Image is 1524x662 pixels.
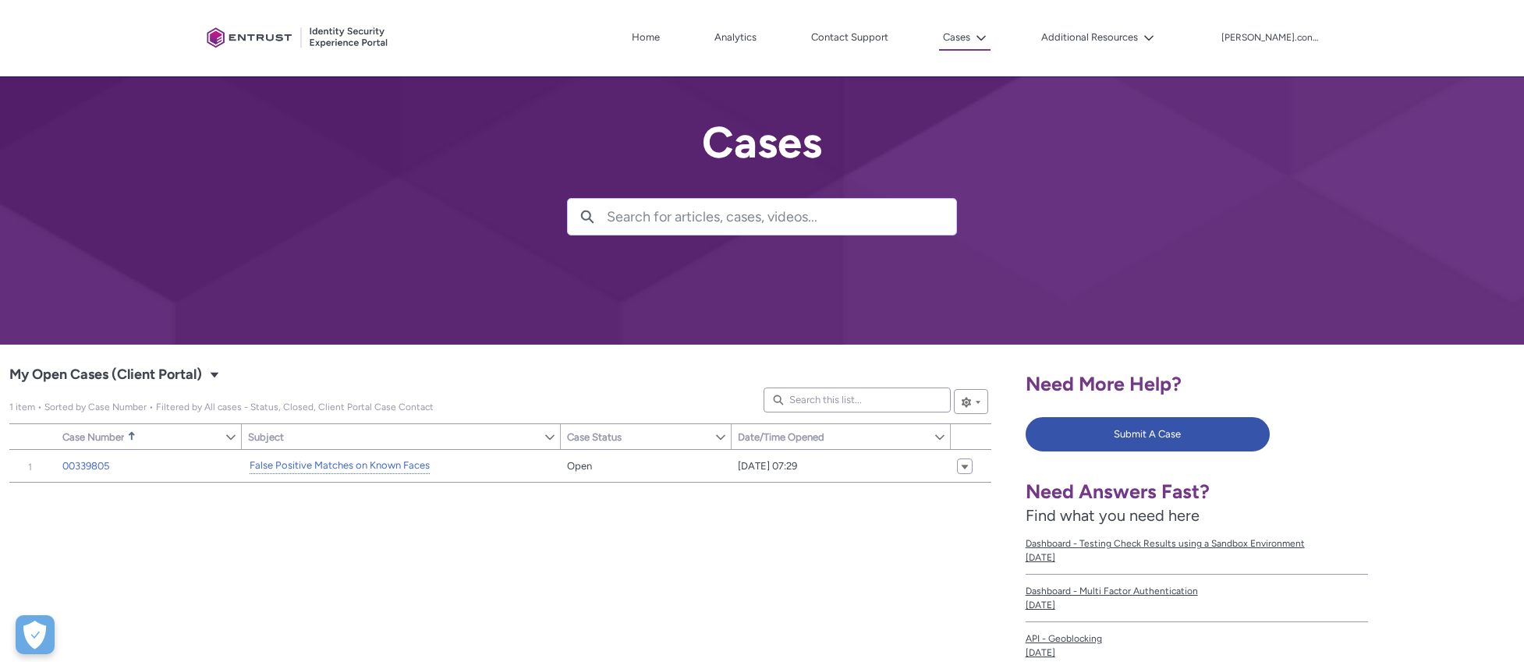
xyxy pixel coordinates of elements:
h1: Need Answers Fast? [1026,480,1368,504]
a: False Positive Matches on Known Faces [250,458,430,474]
span: Open [567,458,592,474]
a: 00339805 [62,458,109,474]
input: Search this list... [764,388,951,412]
span: Case Number [62,431,124,443]
lightning-formatted-date-time: [DATE] [1026,600,1055,611]
span: My Open Cases (Client Portal) [9,402,434,412]
button: Select a List View: Cases [205,365,224,384]
button: Search [568,199,607,235]
span: API - Geoblocking [1026,632,1368,646]
a: Home [628,26,664,49]
span: Need More Help? [1026,372,1182,395]
span: [DATE] 07:29 [738,458,797,474]
span: My Open Cases (Client Portal) [9,363,202,388]
a: Case Number [56,424,225,449]
table: My Open Cases (Client Portal) [9,450,991,483]
a: Dashboard - Testing Check Results using a Sandbox Environment[DATE] [1026,527,1368,575]
button: Submit A Case [1026,417,1271,451]
button: Cases [939,26,991,51]
a: Subject [242,424,544,449]
input: Search for articles, cases, videos... [607,199,956,235]
a: Dashboard - Multi Factor Authentication[DATE] [1026,575,1368,622]
button: User Profile valentin.condrea [1221,29,1324,44]
p: [PERSON_NAME].condrea [1221,33,1323,44]
h2: Cases [567,119,957,167]
div: Cookie Preferences [16,615,55,654]
button: Additional Resources [1037,26,1158,49]
lightning-formatted-date-time: [DATE] [1026,552,1055,563]
lightning-formatted-date-time: [DATE] [1026,647,1055,658]
span: Dashboard - Testing Check Results using a Sandbox Environment [1026,536,1368,550]
button: List View Controls [954,389,988,414]
span: Find what you need here [1026,506,1200,525]
a: Case Status [561,424,714,449]
a: Analytics, opens in new tab [711,26,760,49]
button: Open Preferences [16,615,55,654]
span: Dashboard - Multi Factor Authentication [1026,584,1368,598]
a: Contact Support [807,26,892,49]
a: Date/Time Opened [732,424,934,449]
